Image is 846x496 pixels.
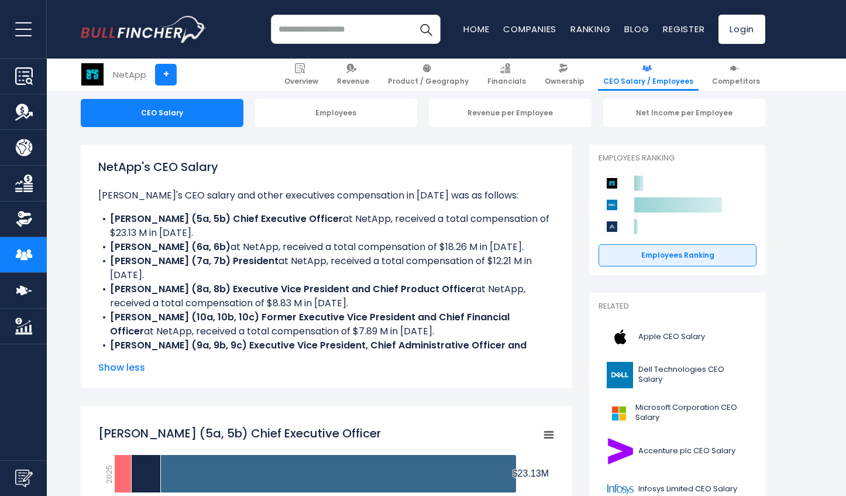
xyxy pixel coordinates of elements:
[463,23,489,35] a: Home
[539,59,590,91] a: Ownership
[388,77,469,86] span: Product / Geography
[599,397,756,429] a: Microsoft Corporation CEO Salary
[599,435,756,467] a: Accenture plc CEO Salary
[712,77,760,86] span: Competitors
[604,176,620,191] img: NetApp competitors logo
[110,212,343,225] b: [PERSON_NAME] (5a, 5b) Chief Executive Officer
[110,310,510,338] b: [PERSON_NAME] (10a, 10b, 10c) Former Executive Vice President and Chief Financial Officer
[599,244,756,266] a: Employees Ranking
[545,77,584,86] span: Ownership
[279,59,324,91] a: Overview
[81,16,207,43] img: bullfincher logo
[635,403,749,423] span: Microsoft Corporation CEO Salary
[98,338,555,367] li: at NetApp, received a total compensation of $5.41 M in [DATE].
[599,359,756,391] a: Dell Technologies CEO Salary
[98,254,555,282] li: at NetApp, received a total compensation of $12.21 M in [DATE].
[98,189,555,203] p: [PERSON_NAME]'s CEO salary and other executives compensation in [DATE] was as follows:
[603,77,693,86] span: CEO Salary / Employees
[624,23,649,35] a: Blog
[487,77,526,86] span: Financials
[570,23,610,35] a: Ranking
[604,197,620,213] img: Dell Technologies competitors logo
[429,99,591,127] div: Revenue per Employee
[255,99,418,127] div: Employees
[638,484,737,494] span: Infosys Limited CEO Salary
[638,446,735,456] span: Accenture plc CEO Salary
[638,332,705,342] span: Apple CEO Salary
[284,77,318,86] span: Overview
[411,15,441,44] button: Search
[98,240,555,254] li: at NetApp, received a total compensation of $18.26 M in [DATE].
[15,210,33,228] img: Ownership
[155,64,177,85] a: +
[606,362,635,388] img: DELL logo
[718,15,765,44] a: Login
[599,153,756,163] p: Employees Ranking
[599,321,756,353] a: Apple CEO Salary
[98,310,555,338] li: at NetApp, received a total compensation of $7.89 M in [DATE].
[599,302,756,312] p: Related
[638,365,749,385] span: Dell Technologies CEO Salary
[383,59,474,91] a: Product / Geography
[603,99,766,127] div: Net Income per Employee
[98,425,381,442] tspan: [PERSON_NAME] (5a, 5b) Chief Executive Officer
[110,254,278,268] b: [PERSON_NAME] (7a, 7b) President
[98,212,555,240] li: at NetApp, received a total compensation of $23.13 M in [DATE].
[98,282,555,310] li: at NetApp, received a total compensation of $8.83 M in [DATE].
[663,23,704,35] a: Register
[482,59,531,91] a: Financials
[113,68,146,81] div: NetApp
[606,324,635,350] img: AAPL logo
[98,361,555,375] span: Show less
[503,23,556,35] a: Companies
[98,158,555,176] h1: NetApp's CEO Salary
[606,438,635,464] img: ACN logo
[110,240,231,254] b: [PERSON_NAME] (6a, 6b)
[337,77,369,86] span: Revenue
[81,16,207,43] a: Go to homepage
[81,63,104,85] img: NTAP logo
[707,59,765,91] a: Competitors
[104,465,115,484] text: 2025
[110,282,476,296] b: [PERSON_NAME] (8a, 8b) Executive Vice President and Chief Product Officer
[332,59,374,91] a: Revenue
[606,400,632,426] img: MSFT logo
[604,219,620,234] img: Arista Networks competitors logo
[81,99,243,127] div: CEO Salary
[598,59,699,91] a: CEO Salary / Employees
[513,468,549,478] tspan: $23.13M
[110,338,527,366] b: [PERSON_NAME] (9a, 9b, 9c) Executive Vice President, Chief Administrative Officer and Corporate S...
